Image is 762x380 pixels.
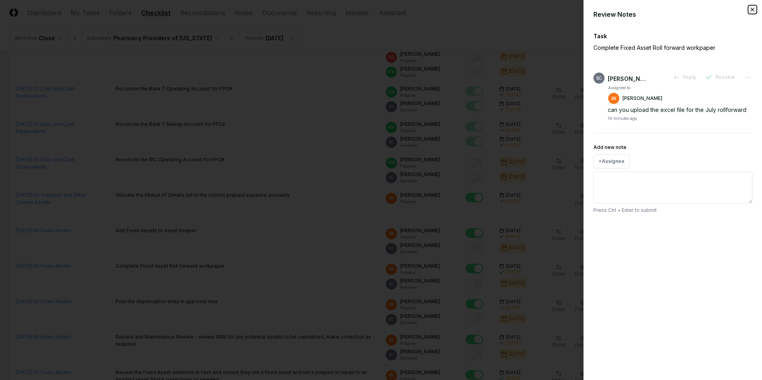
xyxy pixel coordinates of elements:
[593,144,626,150] label: Add new note
[608,116,637,121] div: 14 minutes ago
[593,43,725,52] p: Complete Fixed Asset Roll forward workpaper
[596,75,602,81] span: SC
[668,70,701,84] button: Reply
[715,74,735,81] span: Resolve
[593,32,752,40] div: Task
[623,95,662,102] p: [PERSON_NAME]
[608,74,648,83] div: [PERSON_NAME]
[611,96,617,102] span: BR
[593,207,752,214] p: Press Ctrl + Enter to submit
[608,84,663,91] td: Assigned to:
[608,106,752,114] div: can you upload the excel file for the July rollforward
[593,154,630,168] button: +Assignee
[593,10,752,19] div: Review Notes
[701,70,740,84] button: Resolve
